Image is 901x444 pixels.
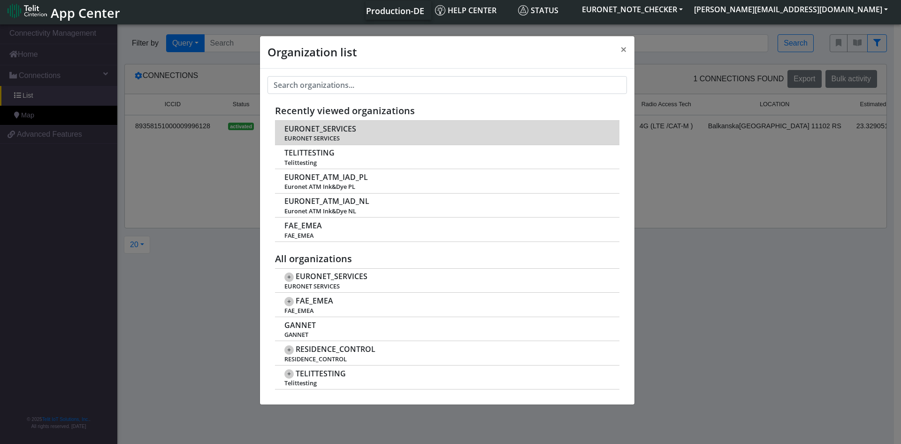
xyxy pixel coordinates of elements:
[366,1,424,20] a: Your current platform instance
[284,283,609,290] span: EURONET SERVICES
[267,44,357,61] h4: Organization list
[284,297,294,306] span: +
[284,197,369,206] span: EURONET_ATM_IAD_NL
[514,1,576,20] a: Status
[284,148,335,157] span: TELITTESTING
[284,307,609,314] span: FAE_EMEA
[284,369,294,379] span: +
[284,232,609,239] span: FAE_EMEA
[284,273,294,282] span: +
[284,173,368,182] span: EURONET_ATM_IAD_PL
[284,356,609,363] span: RESIDENCE_CONTROL
[284,321,316,330] span: GANNET
[284,135,609,142] span: EURONET SERVICES
[284,380,609,387] span: Telittesting
[51,4,120,22] span: App Center
[267,76,627,94] input: Search organizations...
[8,3,47,18] img: logo-telit-cinterion-gw-new.png
[296,296,333,305] span: FAE_EMEA
[688,1,893,18] button: [PERSON_NAME][EMAIL_ADDRESS][DOMAIN_NAME]
[284,159,609,166] span: Telittesting
[296,345,375,354] span: RESIDENCE_CONTROL
[284,345,294,355] span: +
[284,183,609,190] span: Euronet ATM Ink&Dye PL
[284,125,356,133] span: EURONET_SERVICES
[620,41,627,57] span: ×
[284,331,609,338] span: GANNET
[431,1,514,20] a: Help center
[275,253,619,265] h5: All organizations
[284,208,609,215] span: Euronet ATM Ink&Dye NL
[296,369,346,378] span: TELITTESTING
[435,5,445,16] img: knowledge.svg
[275,105,619,117] h5: Recently viewed organizations
[296,272,367,281] span: EURONET_SERVICES
[284,221,322,230] span: FAE_EMEA
[366,5,424,16] span: Production-DE
[518,5,528,16] img: status.svg
[576,1,688,18] button: EURONET_NOTE_CHECKER
[8,0,119,21] a: App Center
[518,5,558,16] span: Status
[435,5,496,16] span: Help center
